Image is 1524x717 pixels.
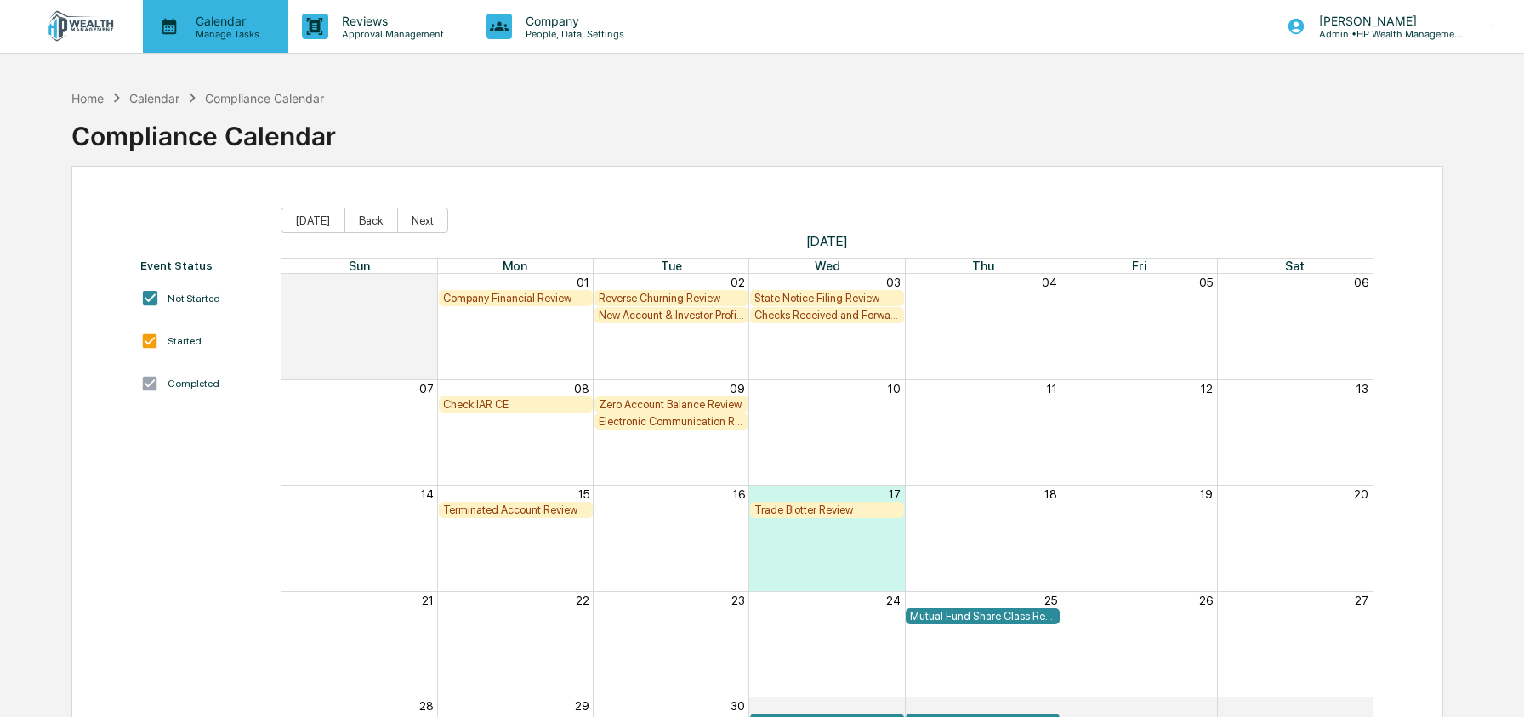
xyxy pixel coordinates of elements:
[422,276,434,289] button: 31
[1367,542,1403,555] span: Pylon
[1044,487,1057,501] button: 18
[1043,699,1057,713] button: 02
[1285,259,1305,273] span: Sat
[575,699,589,713] button: 29
[281,233,1373,249] span: [DATE]
[71,107,336,151] div: Compliance Calendar
[328,14,452,28] p: Reviews
[1354,487,1368,501] button: 20
[281,208,344,233] button: [DATE]
[1132,259,1146,273] span: Fri
[503,259,527,273] span: Mon
[888,699,901,713] button: 01
[1305,28,1464,40] p: Admin • HP Wealth Management, LLC
[140,259,264,272] div: Event Status
[168,335,202,347] div: Started
[349,259,370,273] span: Sun
[129,91,179,105] div: Calendar
[1353,699,1368,713] button: 04
[599,415,744,428] div: Electronic Communication Review
[576,594,589,607] button: 22
[1201,382,1213,395] button: 12
[889,487,901,501] button: 17
[888,382,901,395] button: 10
[443,398,589,411] div: Check IAR CE
[328,28,452,40] p: Approval Management
[1198,699,1213,713] button: 03
[419,699,434,713] button: 28
[886,276,901,289] button: 03
[599,309,744,322] div: New Account & Investor Profile Review
[397,208,448,233] button: Next
[815,259,840,273] span: Wed
[1200,487,1213,501] button: 19
[574,382,589,395] button: 08
[972,259,994,273] span: Thu
[168,378,219,390] div: Completed
[421,487,434,501] button: 14
[205,91,324,105] div: Compliance Calendar
[754,309,900,322] div: Checks Received and Forwarded Log
[578,487,589,501] button: 15
[733,487,745,501] button: 16
[419,382,434,395] button: 07
[1356,382,1368,395] button: 13
[730,382,745,395] button: 09
[41,10,122,43] img: logo
[599,398,744,411] div: Zero Account Balance Review
[344,208,398,233] button: Back
[1199,594,1213,607] button: 26
[182,14,268,28] p: Calendar
[731,699,745,713] button: 30
[754,292,900,304] div: State Notice Filing Review
[1354,276,1368,289] button: 06
[661,259,682,273] span: Tue
[182,28,268,40] p: Manage Tasks
[731,276,745,289] button: 02
[1199,276,1213,289] button: 05
[71,91,104,105] div: Home
[1047,382,1057,395] button: 11
[443,292,589,304] div: Company Financial Review
[1305,14,1464,28] p: [PERSON_NAME]
[577,276,589,289] button: 01
[512,14,633,28] p: Company
[910,610,1055,623] div: Mutual Fund Share Class Review
[754,504,900,516] div: Trade Blotter Review
[1042,276,1057,289] button: 04
[168,293,220,304] div: Not Started
[886,594,901,607] button: 24
[512,28,633,40] p: People, Data, Settings
[1317,541,1403,555] a: Powered byPylon
[1044,594,1057,607] button: 25
[443,504,589,516] div: Terminated Account Review
[1355,594,1368,607] button: 27
[731,594,745,607] button: 23
[599,292,744,304] div: Reverse Churning Review
[422,594,434,607] button: 21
